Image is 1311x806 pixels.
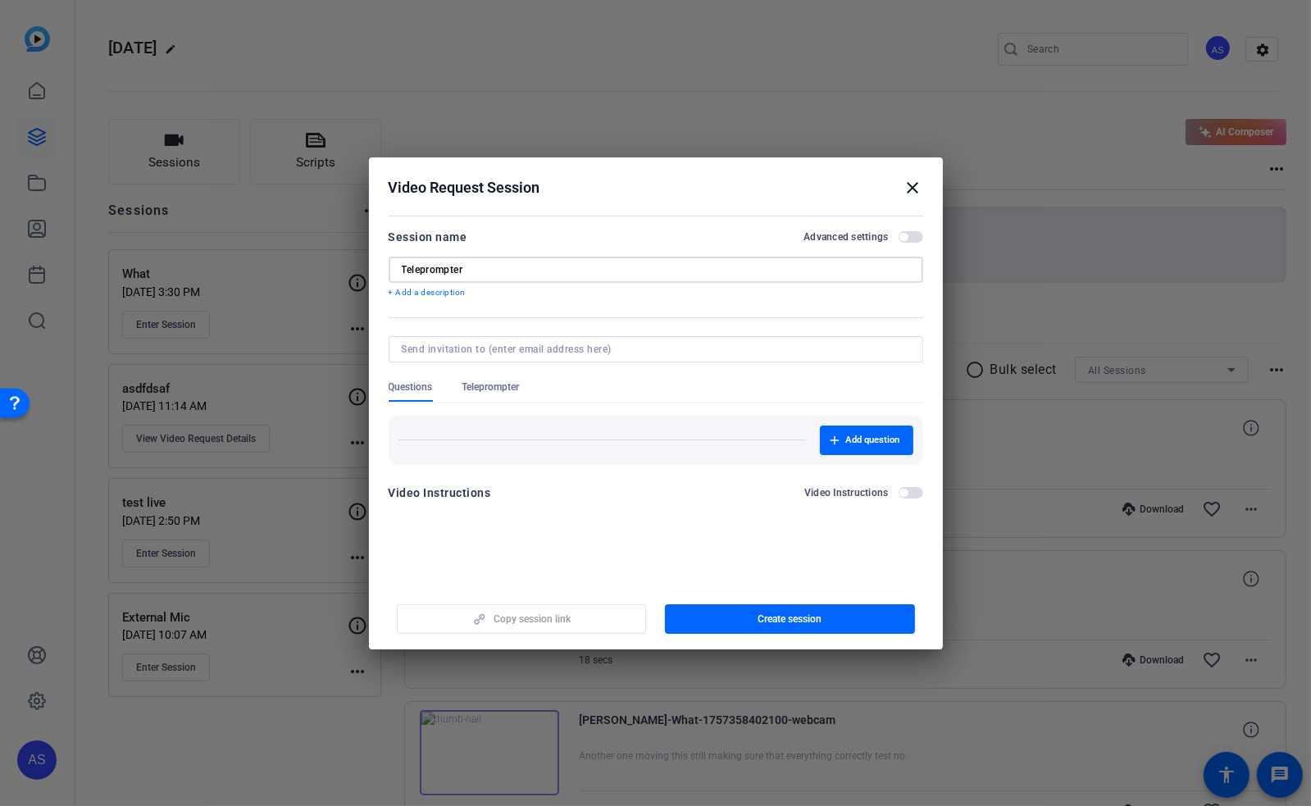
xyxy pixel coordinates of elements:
[804,486,889,499] h2: Video Instructions
[665,604,915,634] button: Create session
[904,178,923,198] mat-icon: close
[402,343,904,356] input: Send invitation to (enter email address here)
[389,483,491,503] div: Video Instructions
[402,263,910,276] input: Enter Session Name
[389,178,923,198] div: Video Request Session
[758,612,822,626] span: Create session
[803,230,888,244] h2: Advanced settings
[389,380,433,394] span: Questions
[820,426,913,455] button: Add question
[389,227,467,247] div: Session name
[846,434,900,447] span: Add question
[389,286,923,299] p: + Add a description
[462,380,520,394] span: Teleprompter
